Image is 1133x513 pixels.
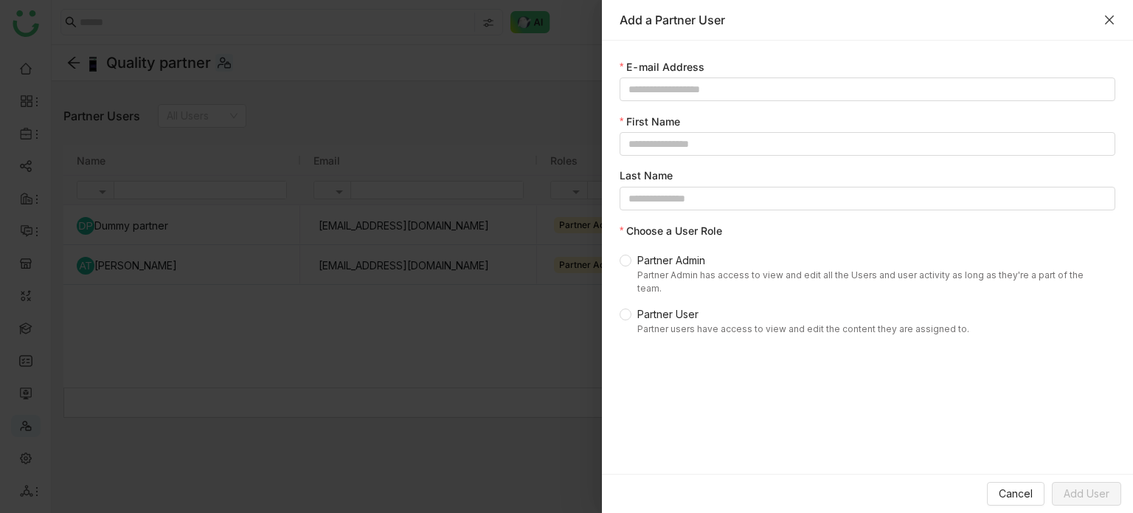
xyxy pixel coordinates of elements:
button: Add User [1052,482,1121,506]
span: Partner User [631,306,975,336]
label: First Name [620,114,680,129]
span: Partner users have access to view and edit the content they are assigned to. [637,323,969,336]
label: E-mail Address [620,59,704,75]
button: Cancel [987,482,1044,506]
button: Close [1103,14,1115,26]
span: Cancel [999,486,1033,502]
span: Partner Admin has access to view and edit all the Users and user activity as long as they're a pa... [637,269,1103,295]
span: Partner Admin [631,252,1109,295]
label: Last Name [620,168,673,183]
span: Choose a User Role [626,223,722,238]
div: Add a Partner User [620,12,1096,28]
